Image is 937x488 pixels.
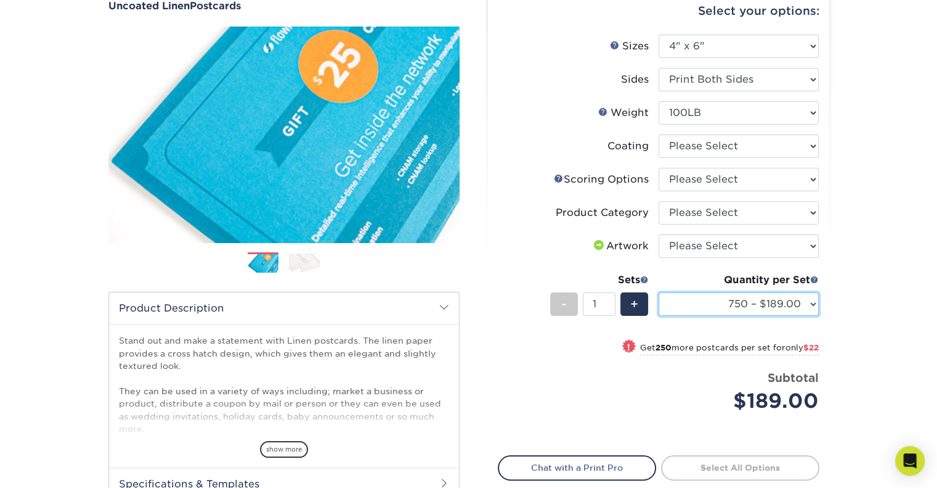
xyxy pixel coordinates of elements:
[610,39,649,54] div: Sizes
[561,295,567,313] span: -
[895,446,925,476] div: Open Intercom Messenger
[668,386,819,416] div: $189.00
[289,254,320,272] img: Postcards 02
[108,13,460,256] img: Uncoated Linen 01
[655,343,671,352] strong: 250
[598,105,649,120] div: Weight
[109,292,459,324] h2: Product Description
[659,273,819,287] div: Quantity per Set
[661,455,819,480] a: Select All Options
[248,253,278,274] img: Postcards 01
[803,343,819,352] span: $22
[627,341,630,354] span: !
[591,239,649,254] div: Artwork
[785,343,819,352] span: only
[550,273,649,287] div: Sets
[260,441,308,458] span: show more
[607,139,649,154] div: Coating
[630,295,638,313] span: +
[554,172,649,187] div: Scoring Options
[556,205,649,220] div: Product Category
[621,72,649,87] div: Sides
[768,371,819,384] strong: Subtotal
[498,455,656,480] a: Chat with a Print Pro
[640,343,819,355] small: Get more postcards per set for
